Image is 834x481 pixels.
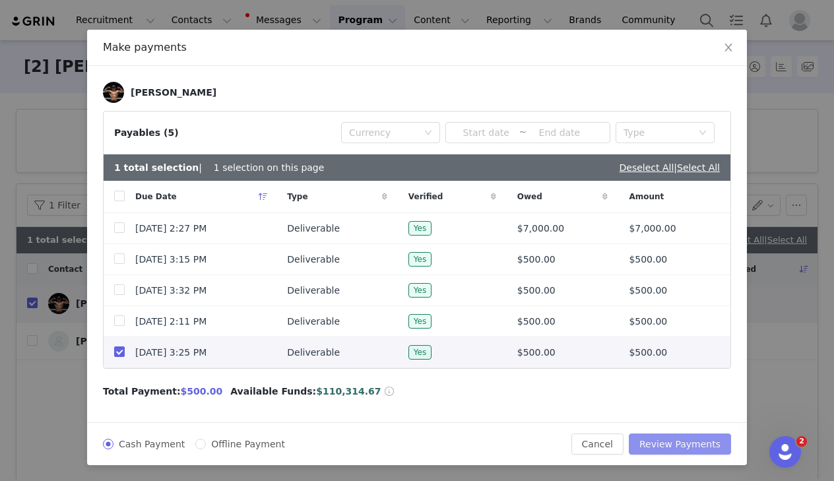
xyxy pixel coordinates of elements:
[287,346,340,360] span: Deliverable
[723,42,734,53] i: icon: close
[408,345,432,360] span: Yes
[517,222,564,236] span: $7,000.00
[287,222,340,236] span: Deliverable
[230,385,316,399] span: Available Funds:
[206,439,290,449] span: Offline Payment
[408,314,432,329] span: Yes
[629,222,676,236] span: $7,000.00
[424,129,432,138] i: icon: down
[103,111,731,369] article: Payables
[135,284,207,298] span: [DATE] 3:32 PM
[135,191,177,203] span: Due Date
[103,82,216,103] a: [PERSON_NAME]
[114,161,324,175] div: | 1 selection on this page
[131,87,216,98] div: [PERSON_NAME]
[629,433,731,455] button: Review Payments
[287,253,340,267] span: Deliverable
[287,284,340,298] span: Deliverable
[135,253,207,267] span: [DATE] 3:15 PM
[408,191,443,203] span: Verified
[103,385,181,399] span: Total Payment:
[624,126,692,139] div: Type
[113,439,190,449] span: Cash Payment
[699,129,707,138] i: icon: down
[517,315,556,329] span: $500.00
[796,436,807,447] span: 2
[629,253,667,267] span: $500.00
[629,284,667,298] span: $500.00
[677,162,720,173] a: Select All
[674,162,720,173] span: |
[316,386,381,397] span: $110,314.67
[135,315,207,329] span: [DATE] 2:11 PM
[181,386,223,397] span: $500.00
[629,191,664,203] span: Amount
[517,253,556,267] span: $500.00
[349,126,418,139] div: Currency
[517,346,556,360] span: $500.00
[287,315,340,329] span: Deliverable
[629,346,667,360] span: $500.00
[710,30,747,67] button: Close
[287,191,307,203] span: Type
[527,125,592,140] input: End date
[571,433,624,455] button: Cancel
[408,252,432,267] span: Yes
[517,284,556,298] span: $500.00
[114,162,199,173] b: 1 total selection
[619,162,674,173] a: Deselect All
[103,82,124,103] img: 2578ce8d-9783-4b69-8eb4-e547b35a3419--s.jpg
[114,126,179,140] div: Payables (5)
[517,191,542,203] span: Owed
[103,40,731,55] div: Make payments
[408,283,432,298] span: Yes
[629,315,667,329] span: $500.00
[769,436,801,468] iframe: Intercom live chat
[135,222,207,236] span: [DATE] 2:27 PM
[453,125,519,140] input: Start date
[135,346,207,360] span: [DATE] 3:25 PM
[408,221,432,236] span: Yes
